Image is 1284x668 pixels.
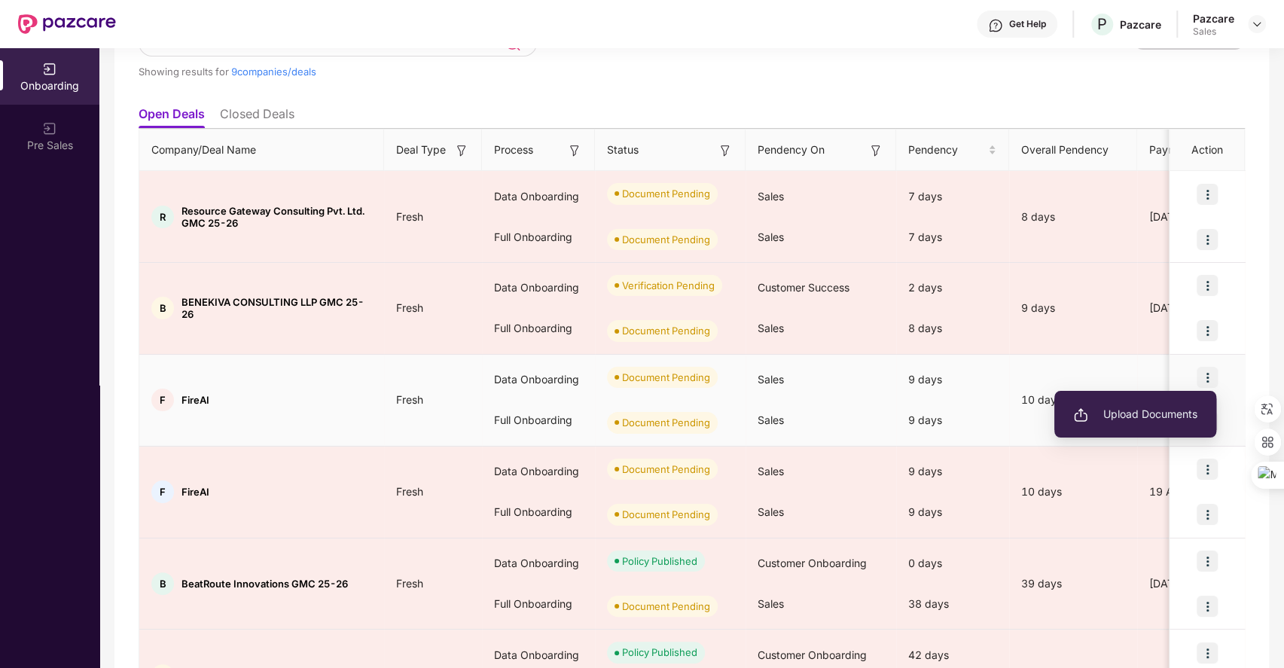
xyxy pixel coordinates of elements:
img: icon [1197,459,1218,480]
span: Sales [758,230,784,243]
span: Resource Gateway Consulting Pvt. Ltd. GMC 25-26 [181,205,372,229]
div: 9 days [1009,300,1137,316]
div: Sales [1193,26,1234,38]
div: Data Onboarding [482,543,595,584]
div: 0 days [896,543,1009,584]
div: B [151,297,174,319]
img: icon [1197,229,1218,250]
div: Full Onboarding [482,584,595,624]
img: icon [1197,275,1218,296]
span: 9 companies/deals [231,66,316,78]
div: Document Pending [622,232,710,247]
div: 10 days [1009,483,1137,500]
div: 10 days [1009,392,1137,408]
span: Sales [758,465,784,477]
img: icon [1197,367,1218,388]
span: FireAI [181,486,209,498]
div: Full Onboarding [482,492,595,532]
div: [DATE] [1137,209,1250,225]
li: Open Deals [139,106,205,128]
img: svg+xml;base64,PHN2ZyB3aWR0aD0iMTYiIGhlaWdodD0iMTYiIHZpZXdCb3g9IjAgMCAxNiAxNiIgZmlsbD0ibm9uZSIgeG... [454,143,469,158]
div: Full Onboarding [482,308,595,349]
li: Closed Deals [220,106,294,128]
div: Policy Published [622,554,697,569]
span: Sales [758,190,784,203]
div: [DATE] [1137,300,1250,316]
div: R [151,206,174,228]
img: icon [1197,320,1218,341]
th: Payment Done [1137,130,1250,171]
div: B [151,572,174,595]
span: Fresh [384,301,435,314]
img: icon [1197,504,1218,525]
span: BeatRoute Innovations GMC 25-26 [181,578,348,590]
img: svg+xml;base64,PHN2ZyB3aWR0aD0iMjAiIGhlaWdodD0iMjAiIHZpZXdCb3g9IjAgMCAyMCAyMCIgZmlsbD0ibm9uZSIgeG... [1073,407,1088,422]
div: Full Onboarding [482,400,595,441]
span: Pendency [908,142,985,158]
div: Policy Published [622,645,697,660]
span: Status [607,142,639,158]
span: Fresh [384,393,435,406]
div: 8 days [896,308,1009,349]
img: svg+xml;base64,PHN2ZyB3aWR0aD0iMTYiIGhlaWdodD0iMTYiIHZpZXdCb3g9IjAgMCAxNiAxNiIgZmlsbD0ibm9uZSIgeG... [718,143,733,158]
span: Sales [758,505,784,518]
div: Full Onboarding [482,217,595,258]
div: 7 days [896,217,1009,258]
span: Sales [758,373,784,386]
div: F [151,480,174,503]
div: Document Pending [622,599,710,614]
div: Verification Pending [622,278,715,293]
img: svg+xml;base64,PHN2ZyB3aWR0aD0iMTYiIGhlaWdodD0iMTYiIHZpZXdCb3g9IjAgMCAxNiAxNiIgZmlsbD0ibm9uZSIgeG... [567,143,582,158]
img: New Pazcare Logo [18,14,116,34]
img: svg+xml;base64,PHN2ZyB3aWR0aD0iMTYiIGhlaWdodD0iMTYiIHZpZXdCb3g9IjAgMCAxNiAxNiIgZmlsbD0ibm9uZSIgeG... [868,143,883,158]
span: Fresh [384,210,435,223]
div: 8 days [1009,209,1137,225]
div: Get Help [1009,18,1046,30]
span: Customer Onboarding [758,648,867,661]
div: Document Pending [622,415,710,430]
div: Data Onboarding [482,176,595,217]
div: 9 days [896,451,1009,492]
img: icon [1197,551,1218,572]
span: Customer Onboarding [758,557,867,569]
th: Pendency [896,130,1009,171]
img: icon [1197,642,1218,663]
img: svg+xml;base64,PHN2ZyB3aWR0aD0iMjAiIGhlaWdodD0iMjAiIHZpZXdCb3g9IjAgMCAyMCAyMCIgZmlsbD0ibm9uZSIgeG... [42,62,57,77]
div: 7 days [896,176,1009,217]
div: Pazcare [1193,11,1234,26]
div: 19 Aug 2025 [1137,483,1250,500]
span: Sales [758,597,784,610]
div: Document Pending [622,323,710,338]
span: Sales [758,413,784,426]
img: svg+xml;base64,PHN2ZyBpZD0iRHJvcGRvd24tMzJ4MzIiIHhtbG5zPSJodHRwOi8vd3d3LnczLm9yZy8yMDAwL3N2ZyIgd2... [1251,18,1263,30]
span: Customer Success [758,281,849,294]
span: Fresh [384,485,435,498]
div: Pazcare [1120,17,1161,32]
div: Showing results for [139,66,935,78]
span: BENEKIVA CONSULTING LLP GMC 25-26 [181,296,372,320]
div: Document Pending [622,462,710,477]
span: Sales [758,322,784,334]
div: Data Onboarding [482,451,595,492]
span: P [1097,15,1107,33]
div: 9 days [896,359,1009,400]
div: 39 days [1009,575,1137,592]
span: Deal Type [396,142,446,158]
span: Payment Done [1149,142,1226,158]
div: 38 days [896,584,1009,624]
th: Action [1170,130,1245,171]
span: FireAI [181,394,209,406]
div: Data Onboarding [482,267,595,308]
span: Process [494,142,533,158]
div: F [151,389,174,411]
div: 9 days [896,400,1009,441]
img: svg+xml;base64,PHN2ZyBpZD0iSGVscC0zMngzMiIgeG1sbnM9Imh0dHA6Ly93d3cudzMub3JnLzIwMDAvc3ZnIiB3aWR0aD... [988,18,1003,33]
div: Document Pending [622,370,710,385]
span: Pendency On [758,142,825,158]
div: Data Onboarding [482,359,595,400]
div: [DATE] [1137,575,1250,592]
th: Overall Pendency [1009,130,1137,171]
img: svg+xml;base64,PHN2ZyB3aWR0aD0iMjAiIGhlaWdodD0iMjAiIHZpZXdCb3g9IjAgMCAyMCAyMCIgZmlsbD0ibm9uZSIgeG... [42,121,57,136]
span: Upload Documents [1073,406,1197,422]
th: Company/Deal Name [139,130,384,171]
